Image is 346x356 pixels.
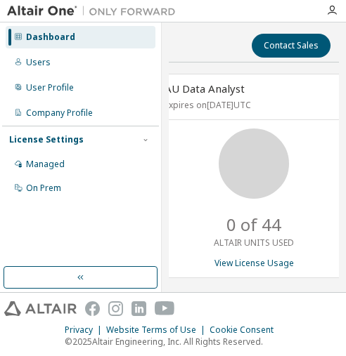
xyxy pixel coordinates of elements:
div: User Profile [26,82,74,93]
p: 0 of 44 [226,213,281,237]
div: Users [26,57,51,68]
div: Company Profile [26,107,93,119]
button: Contact Sales [252,34,331,58]
p: © 2025 Altair Engineering, Inc. All Rights Reserved. [65,336,282,348]
a: View License Usage [214,257,294,269]
img: linkedin.svg [132,301,146,316]
img: instagram.svg [108,301,123,316]
span: AU Data Analyst [165,81,245,95]
div: Website Terms of Use [106,324,210,336]
img: facebook.svg [85,301,100,316]
div: Privacy [65,324,106,336]
div: On Prem [26,183,61,194]
div: Managed [26,159,65,170]
p: ALTAIR UNITS USED [214,237,294,249]
p: Expires on [DATE] UTC [165,99,340,111]
img: altair_logo.svg [4,301,77,316]
div: Dashboard [26,32,75,43]
img: youtube.svg [155,301,175,316]
img: Altair One [7,4,183,18]
div: Cookie Consent [210,324,282,336]
div: License Settings [9,134,84,145]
